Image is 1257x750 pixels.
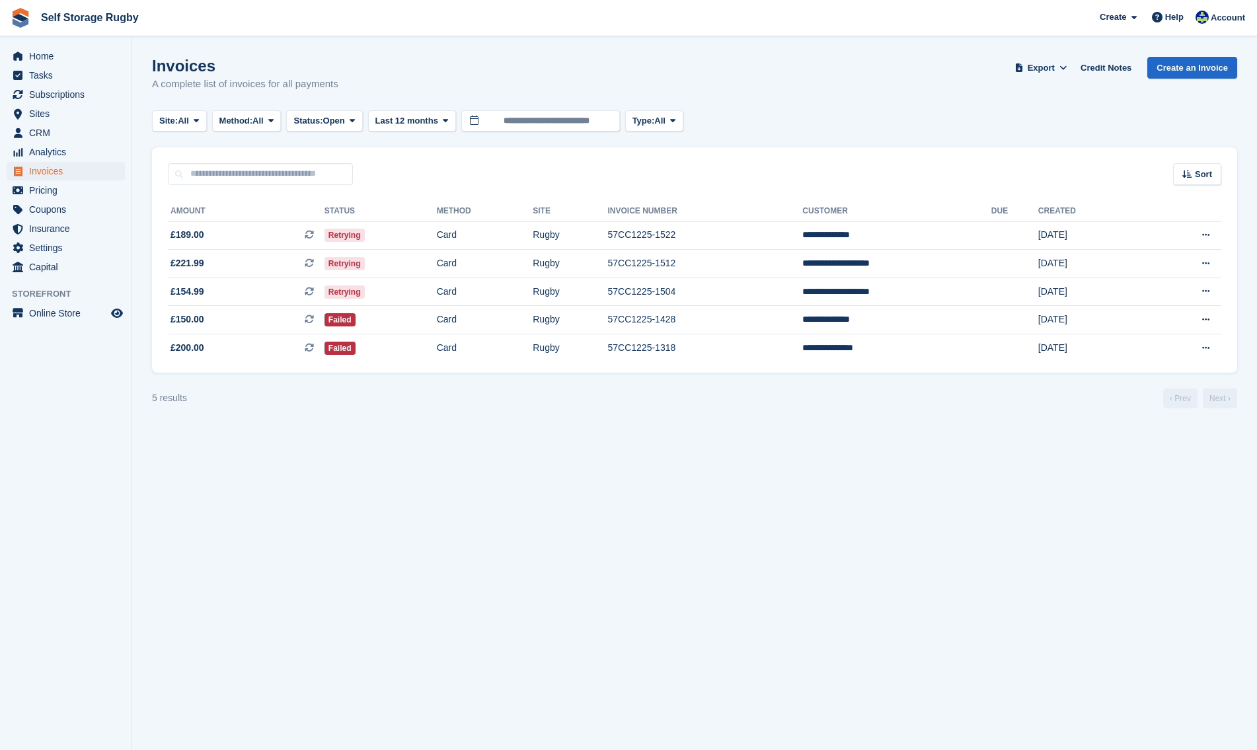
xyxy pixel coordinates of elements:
span: Coupons [29,200,108,219]
td: Rugby [533,334,607,362]
td: Card [437,278,533,306]
td: 57CC1225-1512 [608,250,803,278]
td: 57CC1225-1504 [608,278,803,306]
span: Create [1100,11,1126,24]
th: Amount [168,201,324,222]
a: menu [7,200,125,219]
td: [DATE] [1038,334,1144,362]
span: Storefront [12,287,132,301]
img: Richard Palmer [1196,11,1209,24]
span: Help [1165,11,1184,24]
p: A complete list of invoices for all payments [152,77,338,92]
td: Rugby [533,250,607,278]
span: Sort [1195,168,1212,181]
td: Rugby [533,306,607,334]
button: Export [1012,57,1070,79]
span: £154.99 [171,285,204,299]
span: Subscriptions [29,85,108,104]
td: 57CC1225-1522 [608,221,803,250]
span: Home [29,47,108,65]
button: Last 12 months [368,110,456,132]
span: Failed [324,342,356,355]
td: Card [437,306,533,334]
td: Card [437,334,533,362]
span: Insurance [29,219,108,238]
button: Site: All [152,110,207,132]
span: Last 12 months [375,114,438,128]
td: Rugby [533,221,607,250]
a: menu [7,219,125,238]
a: menu [7,143,125,161]
span: Sites [29,104,108,123]
a: Self Storage Rugby [36,7,144,28]
a: menu [7,47,125,65]
th: Created [1038,201,1144,222]
td: Rugby [533,278,607,306]
span: Settings [29,239,108,257]
th: Status [324,201,437,222]
span: Online Store [29,304,108,322]
a: menu [7,181,125,200]
span: Export [1028,61,1055,75]
button: Method: All [212,110,282,132]
td: [DATE] [1038,306,1144,334]
span: Pricing [29,181,108,200]
span: Retrying [324,257,365,270]
td: [DATE] [1038,250,1144,278]
span: Type: [632,114,655,128]
a: Credit Notes [1075,57,1137,79]
span: Account [1211,11,1245,24]
span: Retrying [324,229,365,242]
span: £200.00 [171,341,204,355]
td: [DATE] [1038,278,1144,306]
th: Method [437,201,533,222]
span: Open [323,114,345,128]
a: menu [7,124,125,142]
button: Status: Open [286,110,362,132]
th: Customer [802,201,991,222]
span: Capital [29,258,108,276]
span: Failed [324,313,356,326]
a: Previous [1163,389,1198,408]
nav: Page [1161,389,1240,408]
span: £189.00 [171,228,204,242]
a: Next [1203,389,1237,408]
h1: Invoices [152,57,338,75]
a: menu [7,239,125,257]
a: Create an Invoice [1147,57,1237,79]
span: Site: [159,114,178,128]
td: Card [437,221,533,250]
img: stora-icon-8386f47178a22dfd0bd8f6a31ec36ba5ce8667c1dd55bd0f319d3a0aa187defe.svg [11,8,30,28]
button: Type: All [625,110,683,132]
th: Due [991,201,1038,222]
span: Retrying [324,285,365,299]
span: £150.00 [171,313,204,326]
span: All [178,114,189,128]
span: Status: [293,114,323,128]
a: menu [7,258,125,276]
span: Tasks [29,66,108,85]
a: Preview store [109,305,125,321]
a: menu [7,104,125,123]
div: 5 results [152,391,187,405]
td: 57CC1225-1318 [608,334,803,362]
span: All [252,114,264,128]
td: [DATE] [1038,221,1144,250]
td: 57CC1225-1428 [608,306,803,334]
th: Invoice Number [608,201,803,222]
span: Method: [219,114,253,128]
a: menu [7,85,125,104]
a: menu [7,66,125,85]
a: menu [7,304,125,322]
th: Site [533,201,607,222]
td: Card [437,250,533,278]
span: £221.99 [171,256,204,270]
a: menu [7,162,125,180]
span: All [654,114,666,128]
span: Analytics [29,143,108,161]
span: CRM [29,124,108,142]
span: Invoices [29,162,108,180]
